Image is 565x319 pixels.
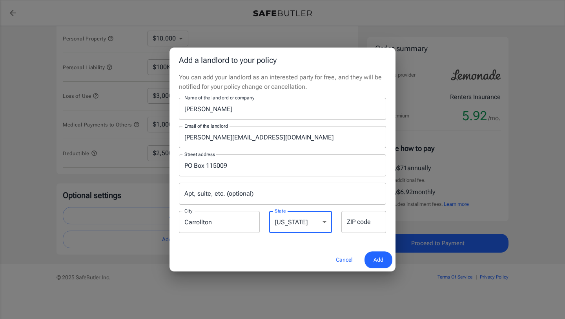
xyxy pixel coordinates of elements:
[374,255,383,265] span: Add
[179,73,386,92] p: You can add your landlord as an interested party for free, and they will be notified for your pol...
[184,94,254,101] label: Name of the landlord or company
[327,251,361,268] button: Cancel
[184,123,228,129] label: Email of the landlord
[169,48,395,73] h2: Add a landlord to your policy
[184,151,215,158] label: Street address
[184,207,192,214] label: City
[275,207,286,214] label: State
[365,251,392,268] button: Add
